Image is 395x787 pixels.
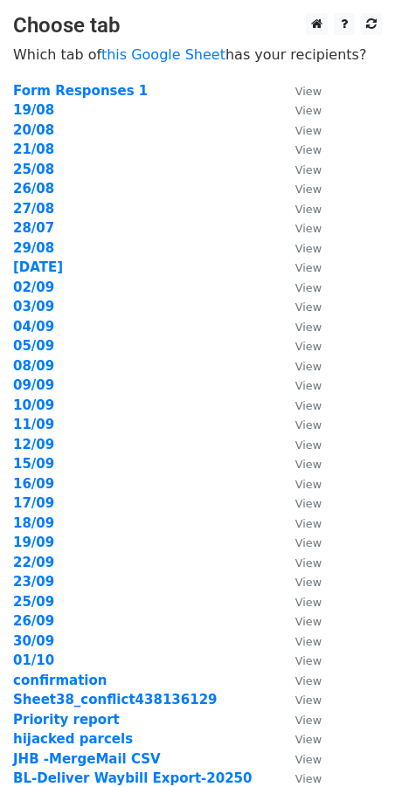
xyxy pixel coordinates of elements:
a: View [278,535,322,550]
a: View [278,574,322,590]
a: View [278,692,322,708]
small: View [295,714,322,727]
small: View [295,399,322,412]
small: View [295,360,322,373]
a: 05/09 [13,338,54,354]
a: Sheet38_conflict438136129 [13,692,218,708]
a: View [278,162,322,177]
small: View [295,261,322,274]
a: View [278,751,322,767]
a: View [278,142,322,157]
small: View [295,753,322,766]
a: View [278,712,322,728]
strong: Priority report [13,712,120,728]
small: View [295,143,322,156]
a: 10/09 [13,397,54,413]
small: View [295,438,322,452]
small: View [295,635,322,648]
a: confirmation [13,673,107,688]
a: View [278,613,322,629]
a: [DATE] [13,259,63,275]
a: 01/10 [13,652,54,668]
a: 08/09 [13,358,54,374]
h3: Choose tab [13,13,382,38]
a: 22/09 [13,555,54,570]
small: View [295,340,322,353]
a: 25/09 [13,594,54,610]
a: View [278,633,322,649]
a: View [278,338,322,354]
strong: 28/07 [13,220,54,236]
a: 04/09 [13,319,54,335]
small: View [295,596,322,609]
p: Which tab of has your recipients? [13,45,382,64]
a: View [278,102,322,118]
a: View [278,731,322,747]
small: View [295,124,322,137]
a: View [278,280,322,295]
small: View [295,694,322,707]
small: View [295,478,322,491]
strong: 20/08 [13,122,54,138]
a: View [278,770,322,786]
small: View [295,418,322,431]
a: Form Responses 1 [13,83,148,99]
strong: 16/09 [13,476,54,492]
a: 25/08 [13,162,54,177]
small: View [295,183,322,196]
a: View [278,555,322,570]
a: 18/09 [13,515,54,531]
small: View [295,576,322,589]
a: 11/09 [13,417,54,432]
strong: 26/08 [13,181,54,197]
a: 26/09 [13,613,54,629]
small: View [295,674,322,687]
a: hijacked parcels [13,731,133,747]
a: View [278,652,322,668]
small: View [295,163,322,176]
a: View [278,358,322,374]
a: 02/09 [13,280,54,295]
a: BL-Deliver Waybill Export-20250 [13,770,252,786]
a: View [278,476,322,492]
a: View [278,397,322,413]
small: View [295,85,322,98]
a: 19/09 [13,535,54,550]
small: View [295,104,322,117]
a: View [278,437,322,452]
a: View [278,417,322,432]
small: View [295,321,322,334]
a: 15/09 [13,456,54,472]
small: View [295,222,322,235]
strong: 21/08 [13,142,54,157]
a: View [278,377,322,393]
strong: 09/09 [13,377,54,393]
a: 23/09 [13,574,54,590]
strong: 03/09 [13,299,54,314]
small: View [295,536,322,549]
a: 30/09 [13,633,54,649]
a: View [278,299,322,314]
a: View [278,319,322,335]
a: View [278,673,322,688]
a: this Google Sheet [101,46,225,63]
a: 27/08 [13,201,54,217]
strong: 17/09 [13,495,54,511]
a: View [278,201,322,217]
